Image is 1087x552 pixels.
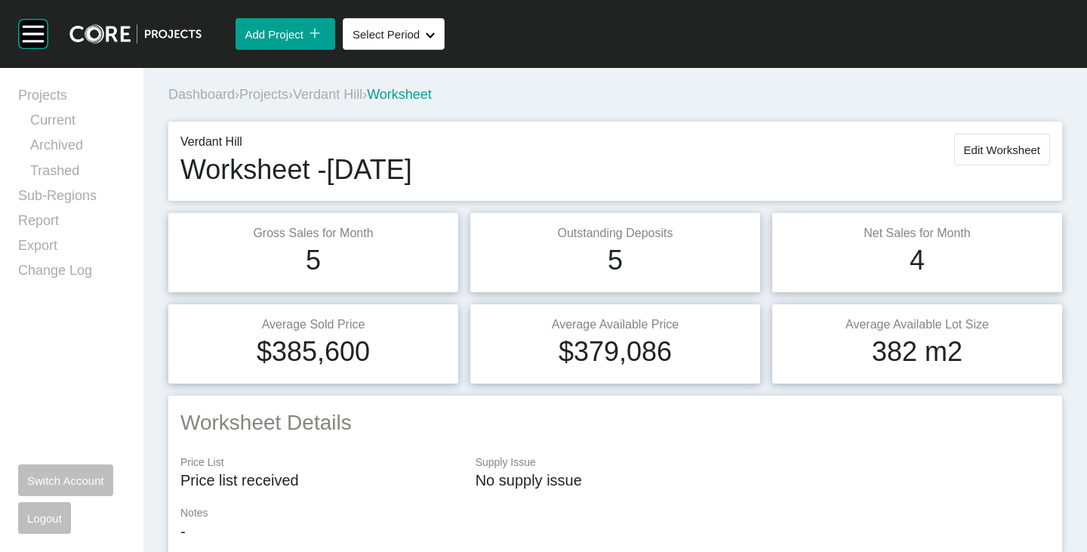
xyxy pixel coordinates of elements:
a: Trashed [30,162,125,187]
a: Dashboard [168,87,235,102]
p: No supply issue [476,470,1050,491]
p: Outstanding Deposits [482,225,748,242]
button: Logout [18,502,71,534]
p: Price list received [180,470,460,491]
p: Average Sold Price [180,316,446,333]
span: Add Project [245,28,303,41]
a: Report [18,211,125,236]
span: › [362,87,367,102]
a: Current [30,111,125,136]
h2: Worksheet Details [180,408,1050,437]
a: Projects [239,87,288,102]
img: core-logo-dark.3138cae2.png [69,24,202,44]
button: Select Period [343,18,445,50]
span: › [235,87,239,102]
p: Net Sales for Month [784,225,1050,242]
p: Average Available Price [482,316,748,333]
p: Gross Sales for Month [180,225,446,242]
span: Select Period [353,28,420,41]
p: Verdant Hill [180,134,412,150]
h1: 382 m2 [872,333,962,371]
a: Verdant Hill [293,87,362,102]
a: Export [18,236,125,261]
a: Projects [18,86,125,111]
p: Notes [180,506,1050,521]
button: Edit Worksheet [954,134,1050,165]
a: Change Log [18,261,125,286]
span: › [288,87,293,102]
h1: Worksheet - [DATE] [180,151,412,189]
span: Switch Account [27,474,104,487]
a: Archived [30,136,125,161]
h1: $385,600 [257,333,370,371]
button: Add Project [236,18,335,50]
p: Average Available Lot Size [784,316,1050,333]
h1: $379,086 [559,333,672,371]
h1: 5 [306,242,321,279]
span: Edit Worksheet [964,143,1040,156]
p: Price List [180,455,460,470]
h1: 5 [608,242,623,279]
p: Supply Issue [476,455,1050,470]
h1: 4 [910,242,925,279]
span: Worksheet [367,87,432,102]
p: - [180,521,1050,542]
button: Switch Account [18,464,113,496]
span: Logout [27,512,62,525]
a: Sub-Regions [18,187,125,211]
